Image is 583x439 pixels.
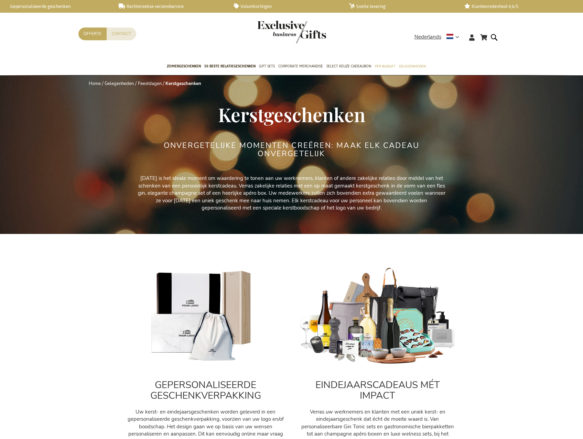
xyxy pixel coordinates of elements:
[89,81,101,87] a: Home
[399,63,425,70] span: Gelegenheden
[299,267,457,366] img: cadeau_personeel_medewerkers-kerst_1
[257,21,326,43] img: Exclusive Business gifts logo
[278,58,323,75] a: Corporate Merchandise
[464,3,569,9] a: Klanttevredenheid 4,6/5
[127,267,285,366] img: Personalised_gifts
[105,81,134,87] a: Gelegenheden
[299,380,457,401] h2: EINDEJAARSCADEAUS MÉT IMPACT
[167,63,201,70] span: Zomergeschenken
[278,63,323,70] span: Corporate Merchandise
[349,3,453,9] a: Snelle levering
[78,28,107,40] a: Offerte
[127,380,285,401] h2: GEPERSONALISEERDE GESCHENKVERPAKKING
[137,175,446,212] p: [DATE] is het ideale moment om waardering te tonen aan uw werknemers, klanten of andere zakelijke...
[138,81,162,87] a: Feestdagen
[119,3,223,9] a: Rechtstreekse verzendservice
[414,33,441,41] span: Nederlands
[204,58,256,75] a: 50 beste relatiegeschenken
[326,63,371,70] span: Select Keuze Cadeaubon
[163,141,421,158] h2: ONVERGETELIJKE MOMENTEN CREËREN: MAAK ELK CADEAU ONVERGETELIJK
[107,28,136,40] a: Contact
[399,58,425,75] a: Gelegenheden
[234,3,338,9] a: Volumkortingen
[375,63,395,70] span: Per Budget
[259,58,275,75] a: Gift Sets
[3,3,108,9] a: Gepersonaliseerde geschenken
[375,58,395,75] a: Per Budget
[165,81,201,87] strong: Kerstgeschenken
[218,101,365,127] span: Kerstgeschenken
[167,58,201,75] a: Zomergeschenken
[326,58,371,75] a: Select Keuze Cadeaubon
[257,21,292,43] a: store logo
[259,63,275,70] span: Gift Sets
[204,63,256,70] span: 50 beste relatiegeschenken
